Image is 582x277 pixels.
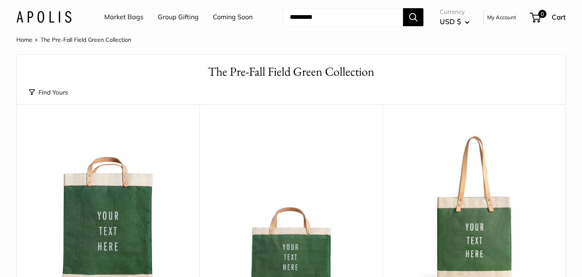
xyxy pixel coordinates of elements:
a: 0 Cart [531,11,566,24]
a: Coming Soon [213,11,253,23]
span: Cart [552,13,566,21]
nav: Breadcrumb [16,34,131,45]
a: Home [16,36,32,43]
span: 0 [538,10,546,18]
button: USD $ [440,15,470,28]
span: The Pre-Fall Field Green Collection [40,36,131,43]
img: Apolis [16,11,72,23]
a: Group Gifting [158,11,199,23]
span: USD $ [440,17,461,26]
button: Find Yours [29,87,68,98]
a: My Account [487,12,516,22]
input: Search... [283,8,403,26]
span: Currency [440,6,470,18]
a: Market Bags [104,11,143,23]
h1: The Pre-Fall Field Green Collection [29,63,553,81]
button: Search [403,8,423,26]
